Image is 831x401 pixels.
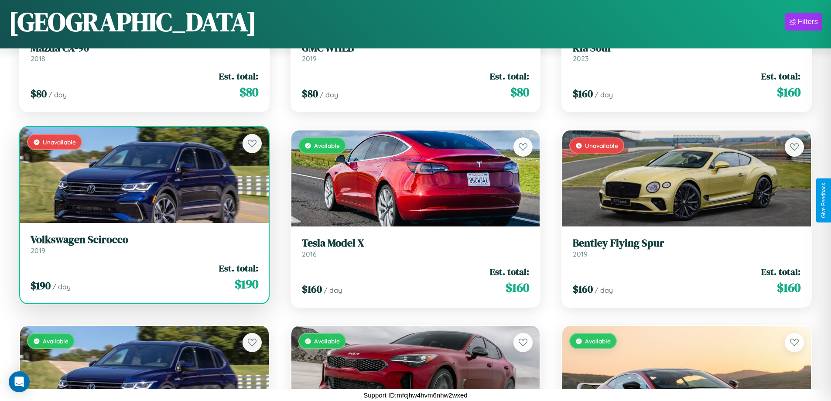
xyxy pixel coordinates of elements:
a: GMC WHEB2019 [302,42,530,63]
span: Est. total: [219,70,258,82]
span: Unavailable [585,142,618,149]
span: 2019 [31,246,45,255]
span: $ 80 [239,83,258,101]
span: Est. total: [490,70,529,82]
span: $ 80 [510,83,529,101]
span: / day [52,282,71,291]
span: / day [324,286,342,295]
span: 2018 [31,54,45,63]
button: Filters [785,13,822,31]
span: $ 160 [506,279,529,296]
span: Est. total: [219,262,258,274]
a: Bentley Flying Spur2019 [573,237,800,258]
span: $ 160 [777,83,800,101]
p: Support ID: mfcjhw4hvm6nhw2wxed [363,389,467,401]
h3: Tesla Model X [302,237,530,250]
span: $ 190 [235,275,258,293]
h1: [GEOGRAPHIC_DATA] [9,4,256,40]
a: Kia Soul2023 [573,42,800,63]
a: Tesla Model X2016 [302,237,530,258]
span: 2016 [302,250,317,258]
span: 2019 [573,250,588,258]
span: / day [320,90,338,99]
h3: Bentley Flying Spur [573,237,800,250]
h3: Volkswagen Scirocco [31,233,258,246]
span: $ 190 [31,278,51,293]
span: Available [585,337,611,345]
span: $ 80 [31,86,47,101]
span: $ 160 [302,282,322,296]
span: $ 160 [777,279,800,296]
span: $ 160 [573,86,593,101]
span: Est. total: [761,265,800,278]
div: Open Intercom Messenger [9,371,30,392]
span: / day [595,90,613,99]
span: $ 160 [573,282,593,296]
a: Volkswagen Scirocco2019 [31,233,258,255]
a: Mazda CX-902018 [31,42,258,63]
span: Est. total: [490,265,529,278]
div: Filters [798,17,818,26]
span: Available [314,337,340,345]
span: $ 80 [302,86,318,101]
span: Est. total: [761,70,800,82]
span: / day [595,286,613,295]
span: Unavailable [43,138,76,146]
span: / day [48,90,67,99]
div: Give Feedback [821,183,827,218]
span: Available [43,337,68,345]
span: Available [314,142,340,149]
span: 2023 [573,54,588,63]
span: 2019 [302,54,317,63]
